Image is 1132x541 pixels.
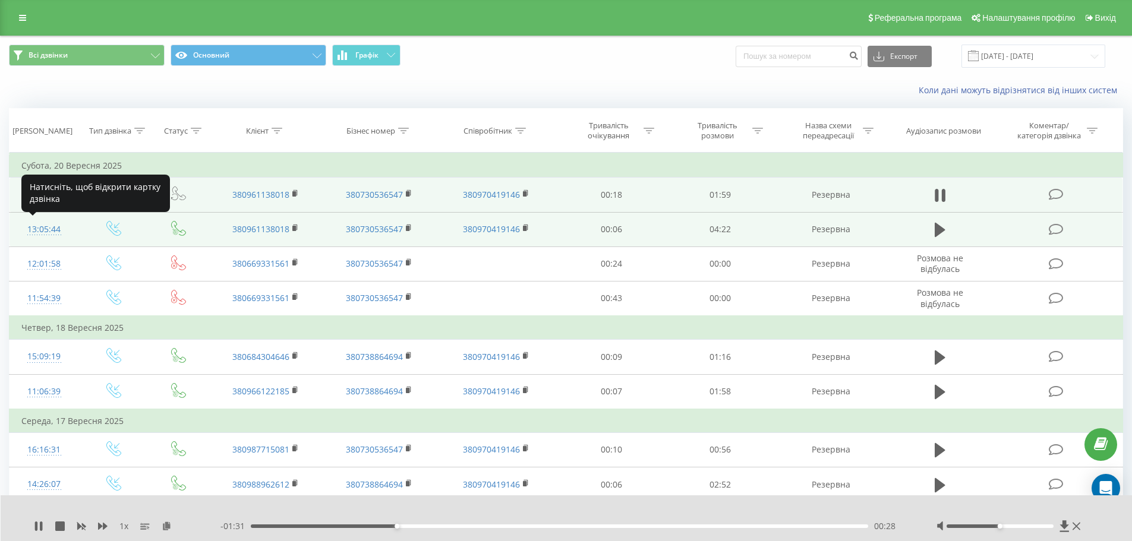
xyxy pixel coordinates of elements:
span: Графік [355,51,379,59]
td: 00:06 [557,212,666,246]
div: 15:09:19 [21,345,67,368]
td: Резервна [774,467,887,502]
div: Аудіозапис розмови [906,126,981,136]
td: 00:00 [666,246,775,281]
td: 00:43 [557,281,666,316]
td: Резервна [774,281,887,316]
div: 16:16:31 [21,438,67,461]
div: 11:06:39 [21,380,67,403]
a: 380738864694 [346,351,403,362]
span: Налаштування профілю [982,13,1075,23]
span: 00:28 [874,520,895,532]
a: 380730536547 [346,258,403,269]
td: Резервна [774,432,887,467]
td: 04:22 [666,212,775,246]
span: Вихід [1095,13,1116,23]
a: 380961138018 [232,189,289,200]
a: 380987715081 [232,444,289,455]
button: Всі дзвінки [9,45,165,66]
div: 12:01:58 [21,252,67,276]
a: 380738864694 [346,479,403,490]
td: 01:59 [666,178,775,212]
td: Субота, 20 Вересня 2025 [10,154,1123,178]
div: Accessibility label [395,524,399,529]
td: Резервна [774,374,887,409]
div: Статус [164,126,188,136]
div: Accessibility label [998,524,1002,529]
a: 380970419146 [463,351,520,362]
td: Резервна [774,246,887,281]
div: Тривалість очікування [577,121,641,141]
div: 14:26:07 [21,473,67,496]
div: Тип дзвінка [89,126,131,136]
div: Назва схеми переадресації [796,121,860,141]
td: 00:07 [557,374,666,409]
a: Коли дані можуть відрізнятися вiд інших систем [919,84,1123,96]
div: Натисніть, щоб відкрити картку дзвінка [21,175,170,212]
td: 02:52 [666,467,775,502]
td: 00:09 [557,340,666,374]
a: 380669331561 [232,292,289,303]
span: Розмова не відбулась [917,287,963,309]
a: 380970419146 [463,189,520,200]
a: 380966122185 [232,385,289,397]
td: Резервна [774,340,887,374]
td: 00:10 [557,432,666,467]
div: 11:54:39 [21,287,67,310]
span: Всі дзвінки [29,50,68,60]
a: 380738864694 [346,385,403,397]
a: 380730536547 [346,189,403,200]
td: 00:18 [557,178,666,212]
a: 380970419146 [463,223,520,235]
div: Open Intercom Messenger [1092,474,1120,502]
td: 00:56 [666,432,775,467]
a: 380988962612 [232,479,289,490]
div: Коментар/категорія дзвінка [1014,121,1084,141]
td: 01:16 [666,340,775,374]
button: Експорт [868,46,932,67]
div: Бізнес номер [346,126,395,136]
div: 13:05:44 [21,218,67,241]
a: 380961138018 [232,223,289,235]
div: [PERSON_NAME] [12,126,72,136]
span: Розмова не відбулась [917,252,963,274]
button: Основний [171,45,326,66]
td: 00:24 [557,246,666,281]
a: 380970419146 [463,444,520,455]
a: 380970419146 [463,385,520,397]
td: Середа, 17 Вересня 2025 [10,409,1123,433]
span: 1 x [119,520,128,532]
div: Тривалість розмови [686,121,749,141]
input: Пошук за номером [736,46,862,67]
td: 01:58 [666,374,775,409]
a: 380730536547 [346,223,403,235]
a: 380684304646 [232,351,289,362]
td: Четвер, 18 Вересня 2025 [10,316,1123,340]
div: Співробітник [463,126,512,136]
a: 380669331561 [232,258,289,269]
a: 380730536547 [346,444,403,455]
a: 380730536547 [346,292,403,303]
td: Резервна [774,178,887,212]
span: Реферальна програма [875,13,962,23]
span: - 01:31 [220,520,251,532]
a: 380970419146 [463,479,520,490]
td: Резервна [774,212,887,246]
td: 00:06 [557,467,666,502]
td: 00:00 [666,281,775,316]
div: Клієнт [246,126,269,136]
button: Графік [332,45,401,66]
